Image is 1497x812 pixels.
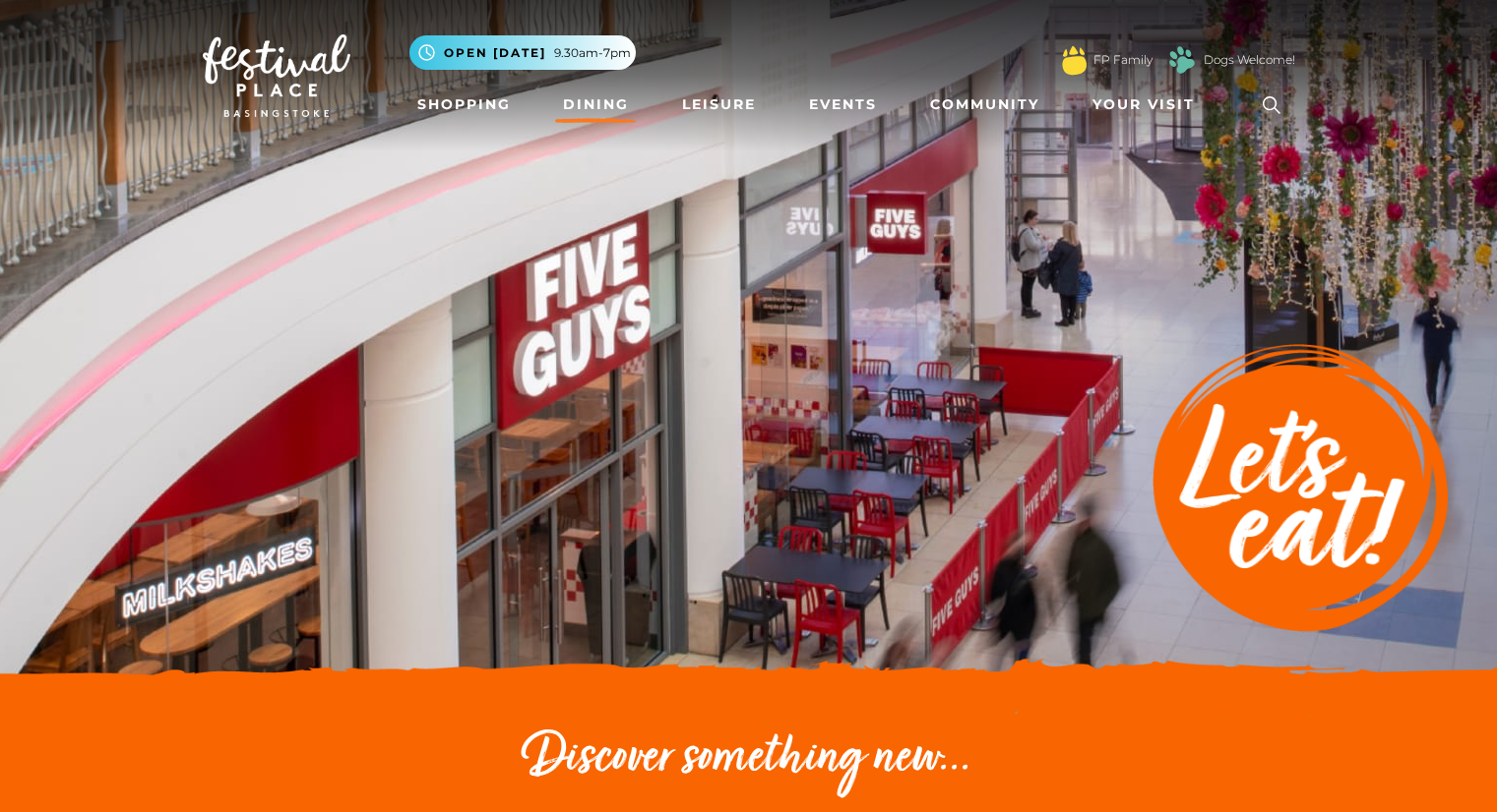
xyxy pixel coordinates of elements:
[555,87,637,123] a: Dining
[409,87,519,123] a: Shopping
[1204,51,1295,69] a: Dogs Welcome!
[922,87,1047,123] a: Community
[801,87,885,123] a: Events
[1085,87,1213,123] a: Your Visit
[444,44,546,62] span: Open [DATE]
[203,34,350,117] img: Festival Place Logo
[409,35,636,70] button: Open [DATE] 9.30am-7pm
[1092,94,1195,115] span: Your Visit
[554,44,631,62] span: 9.30am-7pm
[674,87,764,123] a: Leisure
[203,727,1295,790] h2: Discover something new...
[1093,51,1153,69] a: FP Family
